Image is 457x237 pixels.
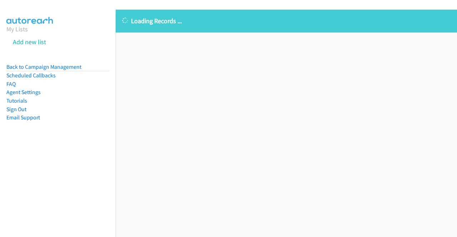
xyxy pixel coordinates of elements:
a: Email Support [6,114,40,121]
a: Tutorials [6,97,27,104]
a: Scheduled Callbacks [6,72,56,79]
a: My Lists [6,25,28,33]
a: Back to Campaign Management [6,63,81,70]
a: FAQ [6,81,16,87]
a: Add new list [13,38,46,46]
p: Loading Records ... [122,16,451,26]
a: Sign Out [6,106,26,113]
a: Agent Settings [6,89,41,96]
